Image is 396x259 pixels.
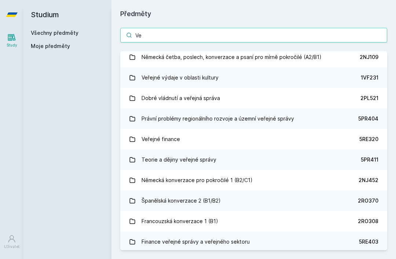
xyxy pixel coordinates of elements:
div: 2NJ109 [360,53,378,61]
div: 2NJ452 [359,177,378,184]
a: Veřejné finance 5RE320 [120,129,387,149]
a: Německá konverzace pro pokročilé 1 (B2/C1) 2NJ452 [120,170,387,190]
div: Teorie a dějiny veřejné správy [142,152,216,167]
div: 5RE403 [359,238,378,245]
a: Uživatel [1,231,22,253]
div: 5PR404 [358,115,378,122]
div: 5PR411 [361,156,378,163]
div: Německá konverzace pro pokročilé 1 (B2/C1) [142,173,253,188]
input: Název nebo ident předmětu… [120,28,387,42]
div: Veřejné výdaje v oblasti kultury [142,70,219,85]
a: Study [1,29,22,52]
a: Právní problémy regionálního rozvoje a územní veřejné správy 5PR404 [120,108,387,129]
a: Všechny předměty [31,30,78,36]
div: Francouzská konverzace 1 (B1) [142,214,218,229]
div: Dobré vládnutí a veřejná správa [142,91,220,106]
span: Moje předměty [31,42,70,50]
a: Francouzská konverzace 1 (B1) 2RO308 [120,211,387,232]
div: Uživatel [4,244,19,249]
h1: Předměty [120,9,387,19]
div: 2RO308 [358,218,378,225]
div: Finance veřejné správy a veřejného sektoru [142,234,250,249]
a: Německá četba, poslech, konverzace a psaní pro mírně pokročilé (A2/B1) 2NJ109 [120,47,387,67]
a: Finance veřejné správy a veřejného sektoru 5RE403 [120,232,387,252]
div: 2RO370 [358,197,378,204]
a: Španělská konverzace 2 (B1/B2) 2RO370 [120,190,387,211]
div: Španělská konverzace 2 (B1/B2) [142,193,221,208]
div: Study [7,42,17,48]
div: Veřejné finance [142,132,180,147]
div: Právní problémy regionálního rozvoje a územní veřejné správy [142,111,294,126]
div: Německá četba, poslech, konverzace a psaní pro mírně pokročilé (A2/B1) [142,50,322,64]
a: Dobré vládnutí a veřejná správa 2PL521 [120,88,387,108]
a: Veřejné výdaje v oblasti kultury 1VF231 [120,67,387,88]
div: 5RE320 [359,136,378,143]
div: 1VF231 [361,74,378,81]
div: 2PL521 [360,95,378,102]
a: Teorie a dějiny veřejné správy 5PR411 [120,149,387,170]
